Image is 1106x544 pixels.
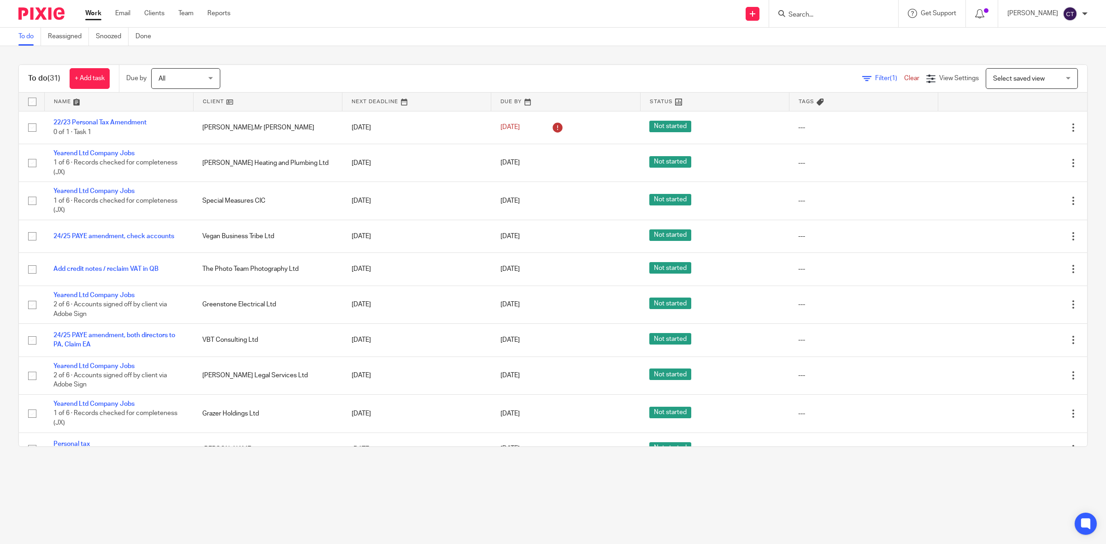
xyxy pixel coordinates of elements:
[135,28,158,46] a: Done
[798,196,929,205] div: ---
[798,123,929,132] div: ---
[342,286,491,323] td: [DATE]
[178,9,194,18] a: Team
[193,286,342,323] td: Greenstone Electrical Ltd
[500,233,520,240] span: [DATE]
[53,150,135,157] a: Yearend Ltd Company Jobs
[193,324,342,357] td: VBT Consulting Ltd
[798,335,929,345] div: ---
[500,124,520,131] span: [DATE]
[342,324,491,357] td: [DATE]
[53,198,177,214] span: 1 of 6 · Records checked for completeness (JX)
[993,76,1045,82] span: Select saved view
[70,68,110,89] a: + Add task
[193,253,342,286] td: The Photo Team Photography Ltd
[649,407,691,418] span: Not started
[53,266,159,272] a: Add credit notes / reclaim VAT in QB
[96,28,129,46] a: Snoozed
[144,9,165,18] a: Clients
[193,433,342,465] td: [PERSON_NAME]
[53,233,174,240] a: 24/25 PAYE amendment, check accounts
[798,371,929,380] div: ---
[649,369,691,380] span: Not started
[649,194,691,205] span: Not started
[500,446,520,452] span: [DATE]
[28,74,60,83] h1: To do
[193,357,342,394] td: [PERSON_NAME] Legal Services Ltd
[53,301,167,317] span: 2 of 6 · Accounts signed off by client via Adobe Sign
[342,395,491,433] td: [DATE]
[193,111,342,144] td: [PERSON_NAME],Mr [PERSON_NAME]
[53,372,167,388] span: 2 of 6 · Accounts signed off by client via Adobe Sign
[342,111,491,144] td: [DATE]
[53,160,177,176] span: 1 of 6 · Records checked for completeness (JX)
[85,9,101,18] a: Work
[53,292,135,298] a: Yearend Ltd Company Jobs
[500,301,520,308] span: [DATE]
[649,442,691,454] span: Not started
[53,441,90,447] a: Personal tax
[798,300,929,309] div: ---
[500,410,520,417] span: [DATE]
[53,401,135,407] a: Yearend Ltd Company Jobs
[904,75,919,82] a: Clear
[53,410,177,427] span: 1 of 6 · Records checked for completeness (JX)
[53,129,91,135] span: 0 of 1 · Task 1
[53,363,135,369] a: Yearend Ltd Company Jobs
[18,7,65,20] img: Pixie
[798,409,929,418] div: ---
[115,9,130,18] a: Email
[1007,9,1058,18] p: [PERSON_NAME]
[921,10,956,17] span: Get Support
[649,333,691,345] span: Not started
[342,357,491,394] td: [DATE]
[799,99,814,104] span: Tags
[788,11,871,19] input: Search
[500,198,520,204] span: [DATE]
[53,332,175,348] a: 24/25 PAYE amendment, both directors to PA, Claim EA
[798,232,929,241] div: ---
[500,266,520,272] span: [DATE]
[649,298,691,309] span: Not started
[500,337,520,343] span: [DATE]
[193,182,342,220] td: Special Measures CIC
[342,220,491,252] td: [DATE]
[890,75,897,82] span: (1)
[193,220,342,252] td: Vegan Business Tribe Ltd
[798,158,929,168] div: ---
[342,182,491,220] td: [DATE]
[500,372,520,379] span: [DATE]
[207,9,230,18] a: Reports
[193,395,342,433] td: Grazer Holdings Ltd
[798,445,929,454] div: ---
[47,75,60,82] span: (31)
[500,160,520,166] span: [DATE]
[798,264,929,274] div: ---
[193,144,342,181] td: [PERSON_NAME] Heating and Plumbing Ltd
[649,262,691,274] span: Not started
[159,76,165,82] span: All
[342,433,491,465] td: [DATE]
[48,28,89,46] a: Reassigned
[649,229,691,241] span: Not started
[649,156,691,168] span: Not started
[53,188,135,194] a: Yearend Ltd Company Jobs
[342,144,491,181] td: [DATE]
[18,28,41,46] a: To do
[1063,6,1077,21] img: svg%3E
[875,75,904,82] span: Filter
[939,75,979,82] span: View Settings
[649,121,691,132] span: Not started
[342,253,491,286] td: [DATE]
[53,119,147,126] a: 22/23 Personal Tax Amendment
[126,74,147,83] p: Due by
